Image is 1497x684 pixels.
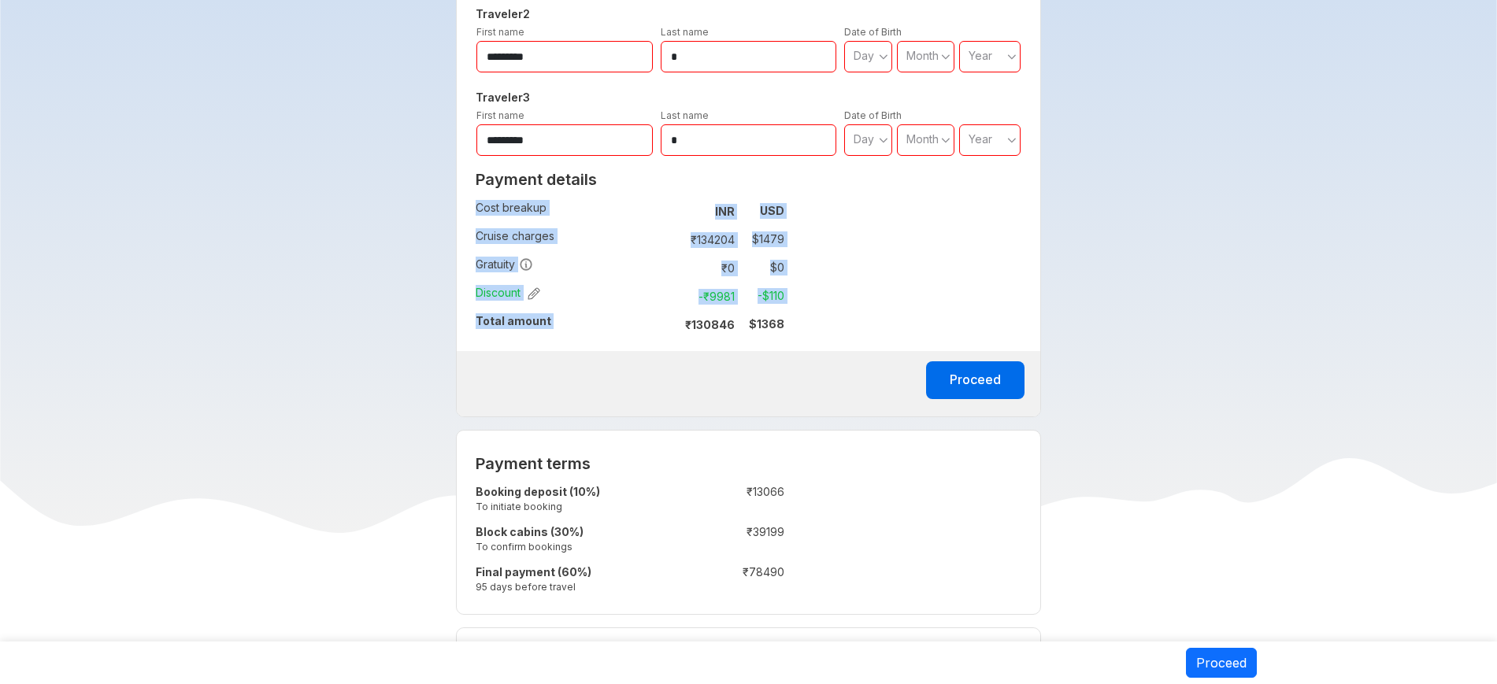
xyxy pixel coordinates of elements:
td: ₹ 13066 [691,481,784,521]
label: First name [476,26,524,38]
span: Month [906,49,939,62]
td: : [668,253,675,282]
label: First name [476,109,524,121]
td: ₹ 134204 [675,228,741,250]
td: : [668,282,675,310]
button: Proceed [926,361,1025,399]
svg: angle down [879,49,888,65]
td: Cruise charges [476,225,668,253]
td: ₹ 39199 [691,521,784,561]
td: -₹ 9981 [675,285,741,307]
td: $ 1479 [741,228,784,250]
small: To initiate booking [476,500,683,513]
strong: ₹ 130846 [685,318,735,331]
span: Year [969,132,992,146]
h5: Traveler 3 [472,88,1025,107]
td: : [683,521,691,561]
small: To confirm bookings [476,540,683,553]
strong: Booking deposit (10%) [476,485,600,498]
strong: INR [715,205,735,218]
td: -$ 110 [741,285,784,307]
strong: Block cabins (30%) [476,525,584,538]
strong: USD [760,204,784,217]
td: : [668,310,675,338]
td: : [683,561,691,601]
span: Discount [476,285,540,301]
strong: $ 1368 [749,317,784,331]
td: ₹ 78490 [691,561,784,601]
label: Last name [661,109,709,121]
td: : [683,481,691,521]
label: Date of Birth [844,109,902,121]
button: Proceed [1186,648,1257,678]
strong: Total amount [476,314,551,327]
svg: angle down [941,132,950,148]
span: Month [906,132,939,146]
label: Last name [661,26,709,38]
svg: angle down [1007,132,1017,148]
td: : [668,197,675,225]
h2: Payment terms [476,454,784,473]
svg: angle down [879,132,888,148]
span: Day [854,49,874,62]
span: Year [969,49,992,62]
span: Gratuity [476,257,533,272]
svg: angle down [1007,49,1017,65]
td: ₹ 0 [675,257,741,279]
small: 95 days before travel [476,580,683,593]
h5: Traveler 2 [472,5,1025,24]
td: Cost breakup [476,197,668,225]
label: Date of Birth [844,26,902,38]
span: Day [854,132,874,146]
td: $ 0 [741,257,784,279]
strong: Final payment (60%) [476,565,591,579]
td: : [668,225,675,253]
h2: Payment details [476,170,784,189]
svg: angle down [941,49,950,65]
